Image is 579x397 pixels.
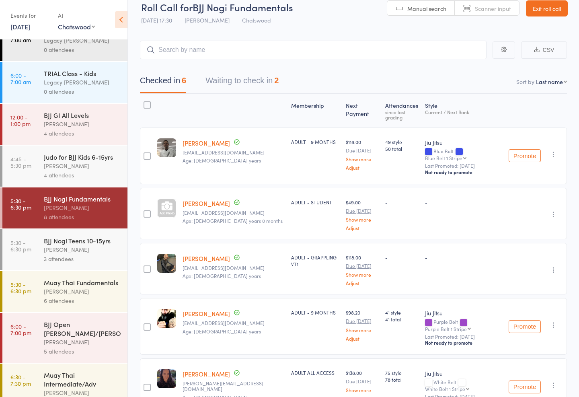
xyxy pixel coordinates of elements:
[183,272,261,279] span: Age: [DEMOGRAPHIC_DATA] years
[44,212,121,222] div: 8 attendees
[385,376,419,383] span: 78 total
[44,171,121,180] div: 4 attendees
[407,4,446,12] span: Manual search
[44,161,121,171] div: [PERSON_NAME]
[346,327,379,333] a: Show more
[10,156,31,169] time: 4:45 - 5:30 pm
[183,139,230,147] a: [PERSON_NAME]
[44,278,121,287] div: Muay Thai Fundamentals
[183,254,230,263] a: [PERSON_NAME]
[385,309,419,316] span: 41 style
[385,369,419,376] span: 75 style
[425,163,502,169] small: Last Promoted: [DATE]
[2,62,127,103] a: 6:00 -7:00 amTRIAL Class - KidsLegacy [PERSON_NAME]0 attendees
[10,114,31,127] time: 12:00 - 1:00 pm
[242,16,271,24] span: Chatswood
[44,129,121,138] div: 4 attendees
[183,265,285,271] small: lapechie@gmail.com
[157,309,176,328] img: image1703230990.png
[44,254,121,263] div: 3 attendees
[385,254,419,261] div: -
[346,165,379,170] a: Adjust
[2,187,127,228] a: 5:30 -6:30 pmBJJ Nogi Fundamentals[PERSON_NAME]8 attendees
[385,145,419,152] span: 50 total
[10,281,31,294] time: 5:30 - 6:30 pm
[425,379,502,391] div: White Belt
[44,245,121,254] div: [PERSON_NAME]
[422,97,505,124] div: Style
[346,217,379,222] a: Show more
[2,20,127,61] a: 6:00 -7:00 amTRIAL Class - AdultsLegacy [PERSON_NAME]0 attendees
[157,369,176,388] img: image1753423617.png
[425,369,502,377] div: Jiu Jitsu
[291,199,339,206] div: ADULT - STUDENT
[58,22,95,31] div: Chatswood
[516,78,534,86] label: Sort by
[346,148,379,153] small: Due [DATE]
[44,119,121,129] div: [PERSON_NAME]
[183,309,230,318] a: [PERSON_NAME]
[141,0,193,14] span: Roll Call for
[346,138,379,170] div: $118.00
[291,138,339,145] div: ADULT - 9 MONTHS
[521,41,567,59] button: CSV
[183,157,261,164] span: Age: [DEMOGRAPHIC_DATA] years
[385,316,419,323] span: 41 total
[10,374,31,387] time: 6:30 - 7:30 pm
[140,72,186,93] button: Checked in6
[346,378,379,384] small: Due [DATE]
[346,272,379,277] a: Show more
[10,30,31,43] time: 6:00 - 7:00 am
[425,138,502,146] div: Jiu Jitsu
[346,318,379,324] small: Due [DATE]
[44,296,121,305] div: 6 attendees
[346,309,379,341] div: $98.20
[346,263,379,269] small: Due [DATE]
[509,320,541,333] button: Promote
[2,146,127,187] a: 4:45 -5:30 pmJudo for BJJ Kids 6-15yrs[PERSON_NAME]4 attendees
[183,381,285,392] small: powell.hannah.28@gmail.com
[475,4,511,12] span: Scanner input
[291,369,339,376] div: ADULT ALL ACCESS
[291,254,339,267] div: ADULT - GRAPPLING VT1
[182,76,186,85] div: 6
[343,97,382,124] div: Next Payment
[425,326,467,331] div: Purple Belt 1 Stripe
[183,217,283,224] span: Age: [DEMOGRAPHIC_DATA] years 0 months
[2,313,127,363] a: 6:00 -7:00 pmBJJ Open [PERSON_NAME]/[PERSON_NAME][PERSON_NAME]5 attendees
[44,370,121,388] div: Muay Thai Intermediate/Adv
[425,169,502,175] div: Not ready to promote
[205,72,279,93] button: Waiting to check in2
[44,347,121,356] div: 5 attendees
[157,254,176,273] img: image1747727310.png
[10,9,50,22] div: Events for
[509,149,541,162] button: Promote
[10,323,31,336] time: 6:00 - 7:00 pm
[2,229,127,270] a: 5:30 -6:30 pmBJJ Nogi Teens 10-15yrs[PERSON_NAME]3 attendees
[10,22,30,31] a: [DATE]
[425,334,502,339] small: Last Promoted: [DATE]
[10,239,31,252] time: 5:30 - 6:30 pm
[44,78,121,87] div: Legacy [PERSON_NAME]
[288,97,343,124] div: Membership
[193,0,293,14] span: BJJ Nogi Fundamentals
[140,41,487,59] input: Search by name
[526,0,568,16] a: Exit roll call
[425,199,502,206] div: -
[346,280,379,286] a: Adjust
[385,199,419,206] div: -
[346,156,379,162] a: Show more
[346,336,379,341] a: Adjust
[10,72,31,85] time: 6:00 - 7:00 am
[382,97,422,124] div: Atten­dances
[536,78,563,86] div: Last name
[10,197,31,210] time: 5:30 - 6:30 pm
[44,320,121,337] div: BJJ Open [PERSON_NAME]/[PERSON_NAME]
[425,155,462,160] div: Blue Belt 1 Stripe
[291,309,339,316] div: ADULT - 9 MONTHS
[44,45,121,54] div: 0 attendees
[44,152,121,161] div: Judo for BJJ Kids 6-15yrs
[2,271,127,312] a: 5:30 -6:30 pmMuay Thai Fundamentals[PERSON_NAME]6 attendees
[183,320,285,326] small: jc_odonnell@hotmail.com
[44,337,121,347] div: [PERSON_NAME]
